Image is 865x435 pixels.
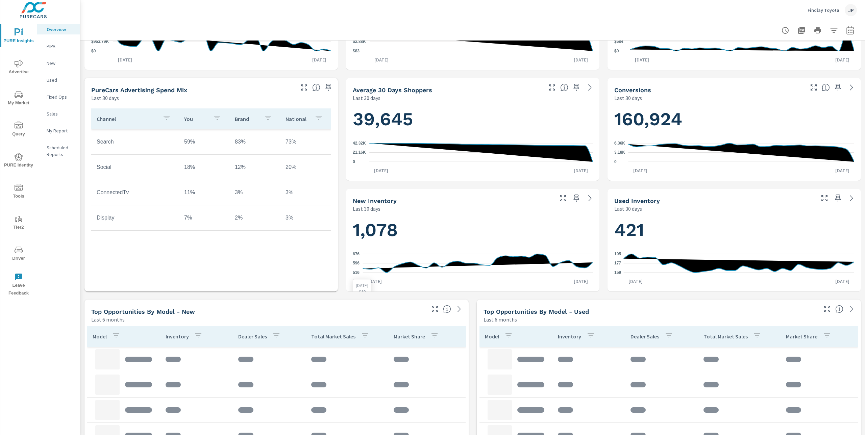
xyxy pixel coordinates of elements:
span: The number of dealer-specified goals completed by a visitor. [Source: This data is provided by th... [822,83,830,92]
h1: 160,924 [614,108,854,131]
button: Select Date Range [843,24,857,37]
td: 3% [280,184,331,201]
a: See more details in report [846,82,857,93]
div: Overview [37,24,80,34]
p: Last 6 months [91,315,125,324]
text: 596 [353,261,360,266]
button: Apply Filters [827,24,841,37]
span: PURE Insights [2,28,35,45]
td: Display [91,209,179,226]
span: Save this to your personalized report [833,193,843,204]
text: 0 [353,159,355,164]
p: Overview [47,26,75,33]
span: Tools [2,184,35,200]
td: ConnectedTv [91,184,179,201]
text: 676 [353,252,360,256]
span: Save this to your personalized report [571,82,582,93]
h5: Average 30 Days Shoppers [353,86,432,94]
p: Scheduled Reports [47,144,75,158]
text: 21.16K [353,150,366,155]
p: Channel [97,116,157,122]
p: [DATE] [370,56,393,63]
p: [DATE] [569,167,593,174]
p: [DATE] [307,56,331,63]
p: [DATE] [624,278,647,285]
td: 3% [229,184,280,201]
span: Query [2,122,35,138]
p: Sales [47,110,75,117]
p: [DATE] [363,278,387,285]
text: 3.18K [614,150,625,155]
p: Last 30 days [614,94,642,102]
td: 11% [179,184,229,201]
p: Dealer Sales [631,333,659,340]
button: "Export Report to PDF" [795,24,808,37]
button: Make Fullscreen [429,304,440,314]
p: Total Market Sales [311,333,355,340]
p: [DATE] [630,56,654,63]
text: $684 [614,40,623,44]
p: Findlay Toyota [808,7,839,13]
h5: Conversions [614,86,651,94]
h5: PureCars Advertising Spend Mix [91,86,187,94]
h1: 1,078 [353,219,593,241]
a: See more details in report [454,304,465,314]
p: Brand [235,116,258,122]
div: JP [845,4,857,16]
button: Make Fullscreen [819,193,830,204]
p: Inventory [558,333,581,340]
p: National [286,116,309,122]
p: Last 30 days [353,205,380,213]
span: Tier2 [2,215,35,231]
text: 195 [614,252,621,256]
p: PIPA [47,43,75,50]
td: Social [91,159,179,176]
button: Print Report [811,24,824,37]
text: $0 [91,49,96,53]
button: Make Fullscreen [547,82,558,93]
td: 3% [280,209,331,226]
text: 42.32K [353,141,366,146]
p: [DATE] [356,282,368,289]
td: 2% [229,209,280,226]
p: Total Market Sales [703,333,748,340]
div: Fixed Ops [37,92,80,102]
p: Model [93,333,107,340]
p: [DATE] [831,56,854,63]
p: My Report [47,127,75,134]
p: Market Share [786,333,817,340]
text: 6.36K [614,141,625,146]
text: $2.88K [353,40,366,44]
div: PIPA [37,41,80,51]
h5: New Inventory [353,197,397,204]
span: This table looks at how you compare to the amount of budget you spend per channel as opposed to y... [312,83,320,92]
td: 18% [179,159,229,176]
td: 73% [280,133,331,150]
button: Make Fullscreen [808,82,819,93]
text: 516 [353,270,360,275]
button: Make Fullscreen [822,304,833,314]
span: A rolling 30 day total of daily Shoppers on the dealership website, averaged over the selected da... [560,83,568,92]
span: PURE Identity [2,153,35,169]
text: $83 [353,49,360,53]
a: See more details in report [846,193,857,204]
span: Find the biggest opportunities within your model lineup by seeing how each model is selling in yo... [835,305,843,313]
span: Find the biggest opportunities within your model lineup by seeing how each model is selling in yo... [443,305,451,313]
div: New [37,58,80,68]
span: Save this to your personalized report [571,193,582,204]
text: 0 [614,159,617,164]
div: My Report [37,126,80,136]
div: Sales [37,109,80,119]
p: Inventory [166,333,189,340]
td: 20% [280,159,331,176]
span: Save this to your personalized report [323,82,334,93]
p: [DATE] [831,167,854,174]
div: nav menu [0,20,37,300]
p: [DATE] [628,167,652,174]
a: See more details in report [585,82,595,93]
p: Last 30 days [91,94,119,102]
div: Scheduled Reports [37,143,80,159]
span: Driver [2,246,35,262]
h1: 39,645 [353,108,593,131]
p: [DATE] [831,278,854,285]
